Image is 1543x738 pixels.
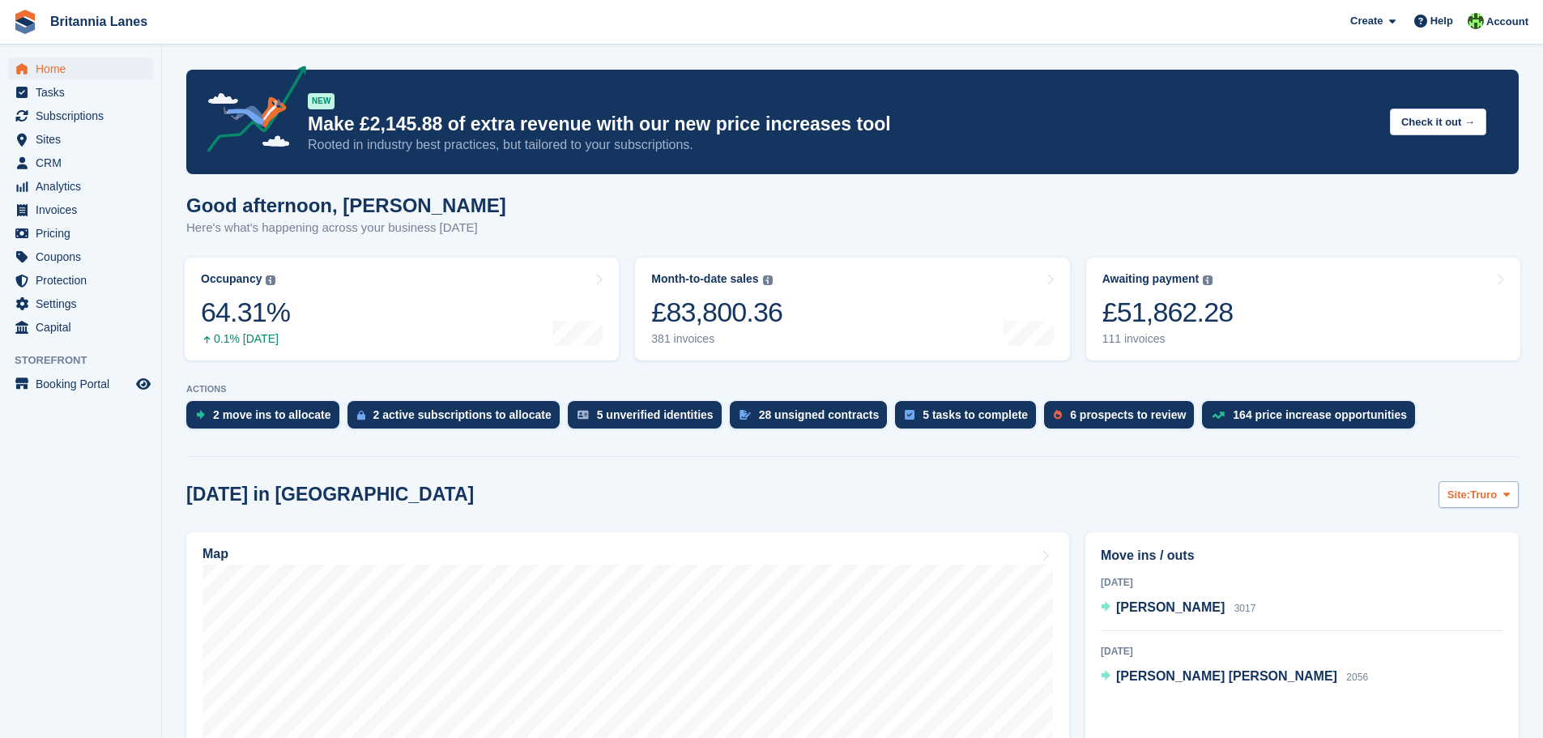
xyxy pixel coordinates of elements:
span: Settings [36,292,133,315]
img: task-75834270c22a3079a89374b754ae025e5fb1db73e45f91037f5363f120a921f8.svg [905,410,914,420]
img: prospect-51fa495bee0391a8d652442698ab0144808aea92771e9ea1ae160a38d050c398.svg [1054,410,1062,420]
span: Analytics [36,175,133,198]
a: 5 unverified identities [568,401,730,437]
span: Help [1430,13,1453,29]
span: Pricing [36,222,133,245]
div: 28 unsigned contracts [759,408,880,421]
p: Rooted in industry best practices, but tailored to your subscriptions. [308,136,1377,154]
span: Subscriptions [36,105,133,127]
span: 3017 [1234,603,1256,614]
span: [PERSON_NAME] [PERSON_NAME] [1116,669,1337,683]
a: menu [8,269,153,292]
p: Make £2,145.88 of extra revenue with our new price increases tool [308,113,1377,136]
span: Home [36,58,133,80]
span: Protection [36,269,133,292]
a: 6 prospects to review [1044,401,1202,437]
img: verify_identity-adf6edd0f0f0b5bbfe63781bf79b02c33cf7c696d77639b501bdc392416b5a36.svg [578,410,589,420]
a: 5 tasks to complete [895,401,1044,437]
div: 64.31% [201,296,290,329]
p: Here's what's happening across your business [DATE] [186,219,506,237]
a: menu [8,245,153,268]
a: 2 move ins to allocate [186,401,347,437]
span: Invoices [36,198,133,221]
h1: Good afternoon, [PERSON_NAME] [186,194,506,216]
img: stora-icon-8386f47178a22dfd0bd8f6a31ec36ba5ce8667c1dd55bd0f319d3a0aa187defe.svg [13,10,37,34]
a: menu [8,198,153,221]
a: menu [8,151,153,174]
div: Month-to-date sales [651,272,758,286]
a: menu [8,292,153,315]
div: 0.1% [DATE] [201,332,290,346]
a: menu [8,58,153,80]
img: icon-info-grey-7440780725fd019a000dd9b08b2336e03edf1995a4989e88bcd33f0948082b44.svg [1203,275,1213,285]
a: menu [8,81,153,104]
img: contract_signature_icon-13c848040528278c33f63329250d36e43548de30e8caae1d1a13099fd9432cc5.svg [740,410,751,420]
a: [PERSON_NAME] 3017 [1101,598,1255,619]
img: icon-info-grey-7440780725fd019a000dd9b08b2336e03edf1995a4989e88bcd33f0948082b44.svg [763,275,773,285]
h2: Move ins / outs [1101,546,1503,565]
img: price-adjustments-announcement-icon-8257ccfd72463d97f412b2fc003d46551f7dbcb40ab6d574587a9cd5c0d94... [194,66,307,158]
a: 28 unsigned contracts [730,401,896,437]
img: active_subscription_to_allocate_icon-d502201f5373d7db506a760aba3b589e785aa758c864c3986d89f69b8ff3... [357,410,365,420]
a: [PERSON_NAME] [PERSON_NAME] 2056 [1101,667,1368,688]
div: 5 unverified identities [597,408,714,421]
a: 164 price increase opportunities [1202,401,1423,437]
div: £83,800.36 [651,296,782,329]
img: move_ins_to_allocate_icon-fdf77a2bb77ea45bf5b3d319d69a93e2d87916cf1d5bf7949dd705db3b84f3ca.svg [196,410,205,420]
div: 381 invoices [651,332,782,346]
button: Check it out → [1390,109,1486,135]
a: Britannia Lanes [44,8,154,35]
span: Account [1486,14,1528,30]
div: 2 active subscriptions to allocate [373,408,552,421]
div: £51,862.28 [1102,296,1234,329]
span: Coupons [36,245,133,268]
div: 5 tasks to complete [923,408,1028,421]
span: Storefront [15,352,161,369]
a: Awaiting payment £51,862.28 111 invoices [1086,258,1520,360]
a: menu [8,128,153,151]
p: ACTIONS [186,384,1519,395]
h2: Map [202,547,228,561]
span: Tasks [36,81,133,104]
span: [PERSON_NAME] [1116,600,1225,614]
img: Robert Parr [1468,13,1484,29]
a: menu [8,373,153,395]
a: Preview store [134,374,153,394]
a: menu [8,105,153,127]
div: 2 move ins to allocate [213,408,331,421]
a: menu [8,316,153,339]
div: 111 invoices [1102,332,1234,346]
div: [DATE] [1101,644,1503,659]
span: Booking Portal [36,373,133,395]
div: Awaiting payment [1102,272,1200,286]
span: 2056 [1346,672,1368,683]
div: [DATE] [1101,575,1503,590]
span: Capital [36,316,133,339]
span: Sites [36,128,133,151]
span: Create [1350,13,1383,29]
a: menu [8,175,153,198]
span: CRM [36,151,133,174]
a: Month-to-date sales £83,800.36 381 invoices [635,258,1069,360]
button: Site: Truro [1439,481,1519,508]
img: price_increase_opportunities-93ffe204e8149a01c8c9dc8f82e8f89637d9d84a8eef4429ea346261dce0b2c0.svg [1212,412,1225,419]
div: Occupancy [201,272,262,286]
a: Occupancy 64.31% 0.1% [DATE] [185,258,619,360]
div: 6 prospects to review [1070,408,1186,421]
img: icon-info-grey-7440780725fd019a000dd9b08b2336e03edf1995a4989e88bcd33f0948082b44.svg [266,275,275,285]
a: menu [8,222,153,245]
h2: [DATE] in [GEOGRAPHIC_DATA] [186,484,474,506]
span: Site: [1447,487,1470,503]
div: NEW [308,93,335,109]
span: Truro [1470,487,1497,503]
div: 164 price increase opportunities [1233,408,1407,421]
a: 2 active subscriptions to allocate [347,401,568,437]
